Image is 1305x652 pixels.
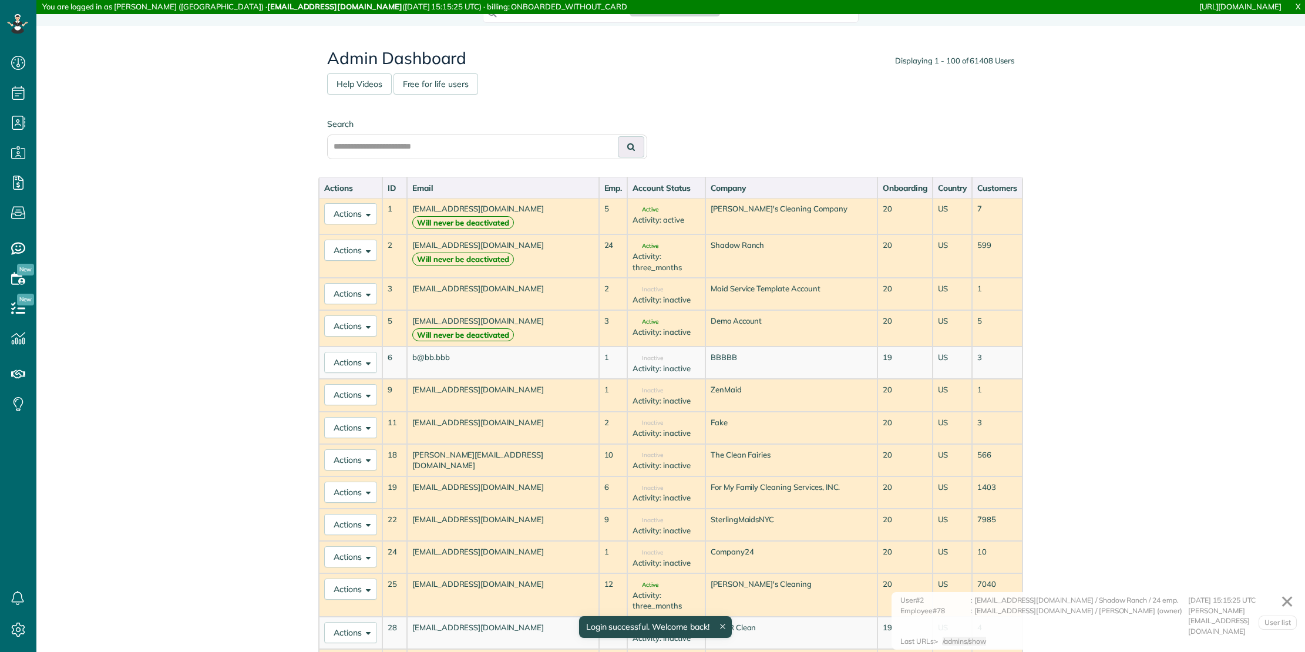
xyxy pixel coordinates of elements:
[877,234,933,278] td: 20
[599,541,628,573] td: 1
[599,310,628,347] td: 3
[705,310,877,347] td: Demo Account
[633,363,699,374] div: Activity: inactive
[407,379,599,411] td: [EMAIL_ADDRESS][DOMAIN_NAME]
[17,264,34,275] span: New
[883,182,927,194] div: Onboarding
[407,234,599,278] td: [EMAIL_ADDRESS][DOMAIN_NAME]
[599,412,628,444] td: 2
[382,617,407,649] td: 28
[382,476,407,509] td: 19
[633,287,663,293] span: Inactive
[407,444,599,476] td: [PERSON_NAME][EMAIL_ADDRESS][DOMAIN_NAME]
[633,214,699,226] div: Activity: active
[877,379,933,411] td: 20
[633,182,699,194] div: Account Status
[1199,2,1282,11] a: [URL][DOMAIN_NAME]
[895,55,1014,66] div: Displaying 1 - 100 of 61408 Users
[324,283,377,304] button: Actions
[900,606,971,637] div: Employee#78
[599,476,628,509] td: 6
[933,476,973,509] td: US
[933,444,973,476] td: US
[633,557,699,569] div: Activity: inactive
[933,198,973,234] td: US
[633,460,699,471] div: Activity: inactive
[599,234,628,278] td: 24
[705,278,877,310] td: Maid Service Template Account
[633,327,699,338] div: Activity: inactive
[388,182,402,194] div: ID
[382,310,407,347] td: 5
[382,347,407,379] td: 6
[324,352,377,373] button: Actions
[412,216,514,230] strong: Will never be deactivated
[599,347,628,379] td: 1
[633,388,663,394] span: Inactive
[705,476,877,509] td: For My Family Cleaning Services, INC.
[633,492,699,503] div: Activity: inactive
[407,310,599,347] td: [EMAIL_ADDRESS][DOMAIN_NAME]
[933,573,973,617] td: US
[705,347,877,379] td: BBBBB
[412,253,514,266] strong: Will never be deactivated
[633,550,663,556] span: Inactive
[933,379,973,411] td: US
[877,412,933,444] td: 20
[972,347,1023,379] td: 3
[877,444,933,476] td: 20
[407,617,599,649] td: [EMAIL_ADDRESS][DOMAIN_NAME]
[382,541,407,573] td: 24
[633,207,658,213] span: Active
[705,541,877,573] td: Company24
[599,278,628,310] td: 2
[877,541,933,573] td: 20
[327,49,1014,68] h2: Admin Dashboard
[877,278,933,310] td: 20
[705,198,877,234] td: [PERSON_NAME]'s Cleaning Company
[971,606,1188,637] div: : [EMAIL_ADDRESS][DOMAIN_NAME] / [PERSON_NAME] (owner)
[877,347,933,379] td: 19
[407,573,599,617] td: [EMAIL_ADDRESS][DOMAIN_NAME]
[633,485,663,491] span: Inactive
[977,182,1017,194] div: Customers
[705,444,877,476] td: The Clean Fairies
[324,417,377,438] button: Actions
[972,541,1023,573] td: 10
[972,444,1023,476] td: 566
[972,379,1023,411] td: 1
[633,525,699,536] div: Activity: inactive
[1259,616,1297,630] a: User list
[604,182,623,194] div: Emp.
[1188,595,1294,606] div: [DATE] 15:15:25 UTC
[934,636,991,647] div: >
[327,118,647,130] label: Search
[933,347,973,379] td: US
[633,319,658,325] span: Active
[900,595,971,606] div: User#2
[705,412,877,444] td: Fake
[1274,587,1300,616] a: ✕
[633,294,699,305] div: Activity: inactive
[324,203,377,224] button: Actions
[412,182,594,194] div: Email
[972,412,1023,444] td: 3
[327,73,392,95] a: Help Videos
[900,636,934,647] div: Last URLs
[324,622,377,643] button: Actions
[933,310,973,347] td: US
[393,73,478,95] a: Free for life users
[705,617,877,649] td: DocTR Clean
[324,315,377,337] button: Actions
[711,182,872,194] div: Company
[943,637,987,646] span: /admins/show
[877,617,933,649] td: 19
[933,234,973,278] td: US
[599,379,628,411] td: 1
[324,182,377,194] div: Actions
[633,243,658,249] span: Active
[971,595,1188,606] div: : [EMAIL_ADDRESS][DOMAIN_NAME] / Shadow Ranch / 24 emp.
[933,509,973,541] td: US
[382,573,407,617] td: 25
[938,182,967,194] div: Country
